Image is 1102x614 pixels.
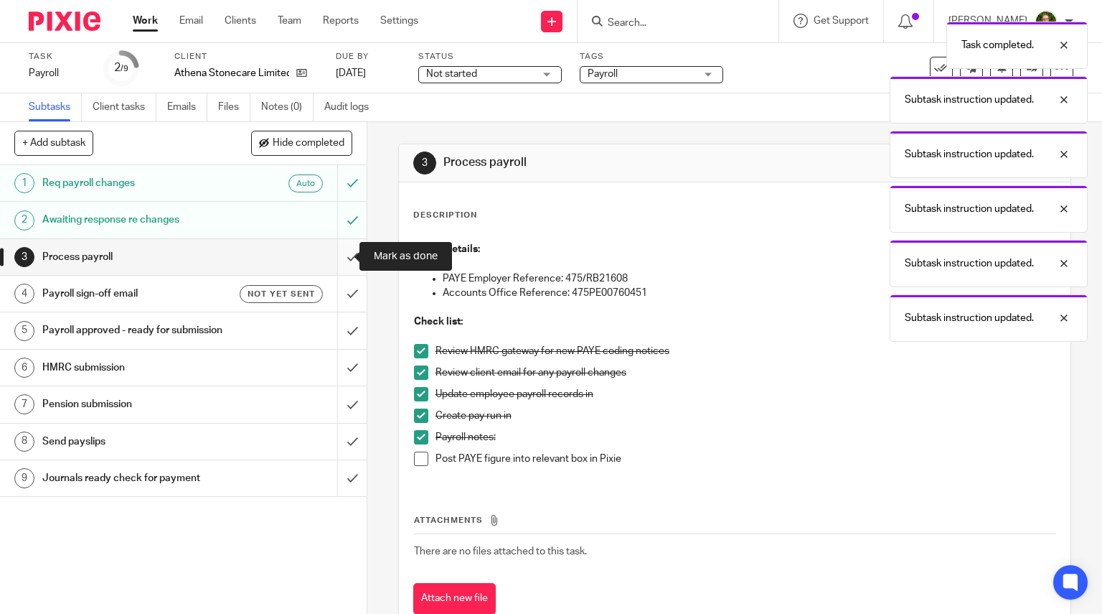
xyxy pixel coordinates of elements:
[42,172,230,194] h1: Req payroll changes
[435,366,1056,380] p: Review client email for any payroll changes
[435,430,1056,445] p: Payroll notes:
[29,93,82,121] a: Subtasks
[435,387,1056,401] p: Update employee payroll records in
[133,14,158,28] a: Work
[261,93,314,121] a: Notes (0)
[336,51,400,62] label: Due by
[288,175,323,192] div: Auto
[14,284,34,304] div: 4
[251,131,352,155] button: Hide completed
[1035,10,1058,33] img: U9kDOIcY.jpeg
[418,51,562,62] label: Status
[42,357,230,378] h1: HMRC submission
[93,93,156,121] a: Client tasks
[42,283,230,304] h1: Payroll sign-off email
[42,468,230,489] h1: Journals ready check for payment
[413,152,436,175] div: 3
[167,93,207,121] a: Emails
[29,66,86,80] div: Payroll
[414,516,483,524] span: Attachments
[443,155,765,170] h1: Process payroll
[29,11,100,31] img: Pixie
[14,394,34,414] div: 7
[273,138,344,149] span: Hide completed
[443,286,1056,300] p: Accounts Office Reference: 475PE00760451
[414,317,463,327] strong: Check list:
[29,51,86,62] label: Task
[14,210,34,231] div: 2
[426,69,477,79] span: Not started
[905,93,1034,107] p: Subtask instruction updated.
[114,60,128,76] div: 2
[14,358,34,378] div: 6
[324,93,380,121] a: Audit logs
[42,394,230,415] h1: Pension submission
[961,38,1034,52] p: Task completed.
[179,14,203,28] a: Email
[380,14,418,28] a: Settings
[905,147,1034,162] p: Subtask instruction updated.
[42,320,230,341] h1: Payroll approved - ready for submission
[42,209,230,231] h1: Awaiting response re changes
[435,409,1056,423] p: Create pay run in
[218,93,250,121] a: Files
[121,65,128,73] small: /9
[905,311,1034,325] p: Subtask instruction updated.
[14,247,34,267] div: 3
[443,271,1056,286] p: PAYE Employer Reference: 475/RB21608
[323,14,359,28] a: Reports
[435,344,1056,358] p: Review HMRC gateway for new PAYE coding notices
[905,256,1034,271] p: Subtask instruction updated.
[42,246,230,268] h1: Process payroll
[225,14,256,28] a: Clients
[14,468,34,488] div: 9
[42,431,230,452] h1: Send payslips
[14,321,34,341] div: 5
[174,66,289,80] p: Athena Stonecare Limited
[435,452,1056,466] p: Post PAYE figure into relevant box in Pixie
[336,68,366,78] span: [DATE]
[14,131,93,155] button: + Add subtask
[413,210,477,221] p: Description
[905,202,1034,216] p: Subtask instruction updated.
[14,432,34,452] div: 8
[414,244,480,254] strong: HMRC details:
[278,14,301,28] a: Team
[248,288,315,300] span: Not yet sent
[14,173,34,193] div: 1
[414,546,587,557] span: There are no files attached to this task.
[174,51,318,62] label: Client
